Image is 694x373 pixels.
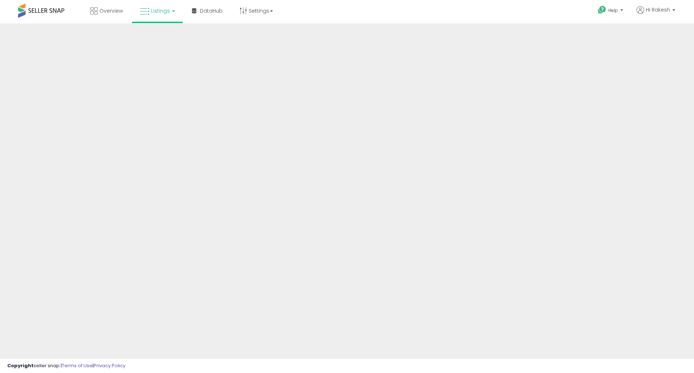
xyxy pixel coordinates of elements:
[99,7,123,14] span: Overview
[637,6,675,22] a: Hi Rakesh
[597,5,607,14] i: Get Help
[151,7,170,14] span: Listings
[646,6,670,13] span: Hi Rakesh
[608,7,618,13] span: Help
[200,7,223,14] span: DataHub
